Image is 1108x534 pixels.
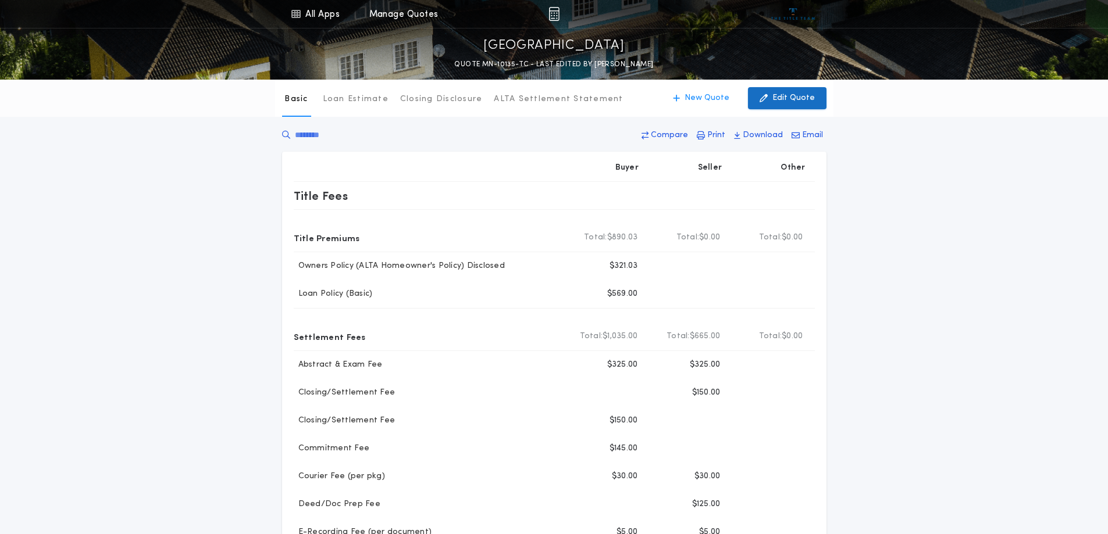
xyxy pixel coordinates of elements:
[748,87,826,109] button: Edit Quote
[693,125,729,146] button: Print
[661,87,741,109] button: New Quote
[782,331,803,342] span: $0.00
[692,499,721,510] p: $125.00
[612,471,638,482] p: $30.00
[294,327,366,346] p: Settlement Fees
[294,443,370,454] p: Commitment Fee
[690,331,721,342] span: $665.00
[294,387,396,399] p: Closing/Settlement Fee
[607,232,638,243] span: $890.03
[294,288,373,300] p: Loan Policy (Basic)
[667,331,690,342] b: Total:
[731,125,786,146] button: Download
[294,260,505,272] p: Owners Policy (ALTA Homeowner's Policy) Disclosed
[638,125,692,146] button: Compare
[284,94,308,105] p: Basic
[294,499,380,510] p: Deed/Doc Prep Fee
[294,359,383,371] p: Abstract & Exam Fee
[294,228,360,247] p: Title Premiums
[759,331,782,342] b: Total:
[454,59,653,70] p: QUOTE MN-10135-TC - LAST EDITED BY [PERSON_NAME]
[294,187,348,205] p: Title Fees
[771,8,815,20] img: vs-icon
[782,232,803,243] span: $0.00
[607,288,638,300] p: $569.00
[615,162,639,174] p: Buyer
[294,415,396,427] p: Closing/Settlement Fee
[580,331,603,342] b: Total:
[603,331,637,342] span: $1,035.00
[607,359,638,371] p: $325.00
[400,94,483,105] p: Closing Disclosure
[610,443,638,454] p: $145.00
[494,94,623,105] p: ALTA Settlement Statement
[610,260,638,272] p: $321.03
[651,130,688,141] p: Compare
[698,162,722,174] p: Seller
[690,359,721,371] p: $325.00
[685,92,729,104] p: New Quote
[294,471,385,482] p: Courier Fee (per pkg)
[802,130,823,141] p: Email
[584,232,607,243] b: Total:
[694,471,721,482] p: $30.00
[707,130,725,141] p: Print
[548,7,560,21] img: img
[743,130,783,141] p: Download
[772,92,815,104] p: Edit Quote
[483,37,625,55] p: [GEOGRAPHIC_DATA]
[676,232,700,243] b: Total:
[610,415,638,427] p: $150.00
[788,125,826,146] button: Email
[781,162,805,174] p: Other
[323,94,389,105] p: Loan Estimate
[759,232,782,243] b: Total:
[699,232,720,243] span: $0.00
[692,387,721,399] p: $150.00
